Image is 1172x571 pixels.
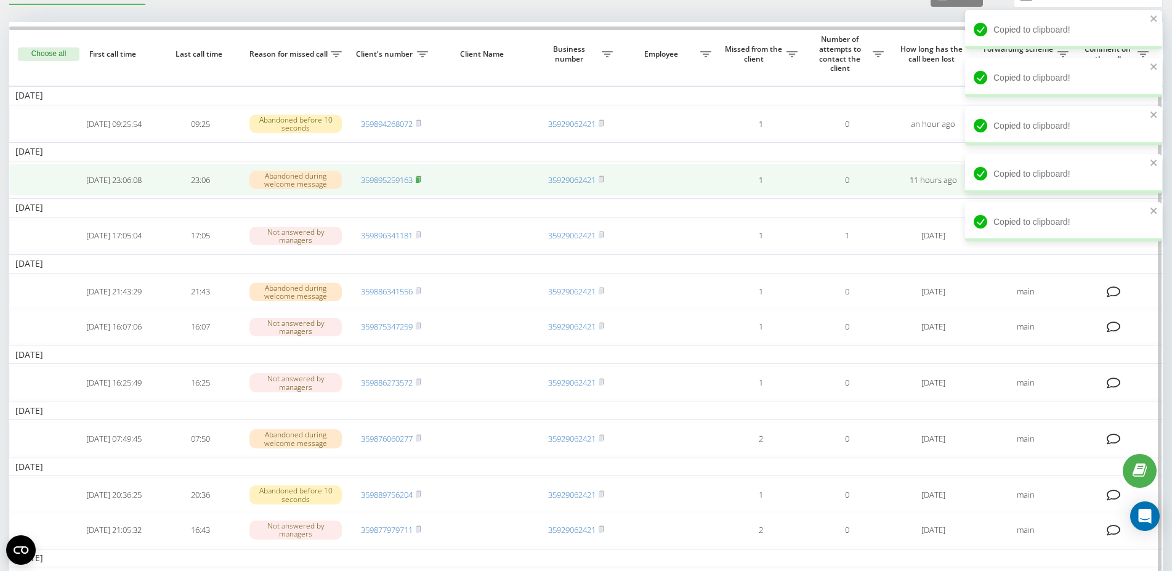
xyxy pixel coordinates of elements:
td: 0 [804,108,890,140]
a: 359877979711 [361,524,413,535]
span: Client Name [445,49,522,59]
td: [DATE] 21:05:32 [71,514,157,546]
td: [DATE] 21:43:29 [71,276,157,309]
span: Missed from the client [724,44,786,63]
div: Abandoned before 10 seconds [249,485,342,504]
div: Not answered by managers [249,227,342,245]
span: Reason for missed call [249,49,331,59]
a: 35929062421 [548,286,596,297]
td: 0 [804,514,890,546]
a: 35929062421 [548,118,596,129]
a: 35929062421 [548,230,596,241]
div: Abandoned before 10 seconds [249,115,342,133]
a: 359889756204 [361,489,413,500]
td: 2 [717,423,804,455]
span: Number of attempts to contact the client [810,34,873,73]
a: 359886341556 [361,286,413,297]
a: 35929062421 [548,377,596,388]
td: [DATE] 20:36:25 [71,479,157,511]
a: 35929062421 [548,524,596,535]
span: Employee [625,49,700,59]
div: Abandoned during welcome message [249,429,342,448]
td: [DATE] 17:05:04 [71,220,157,253]
a: 359896341181 [361,230,413,241]
span: How long has the call been lost [900,44,966,63]
td: 09:25 [157,108,243,140]
td: 16:07 [157,310,243,343]
td: 0 [804,423,890,455]
button: close [1150,62,1158,73]
td: [DATE] 07:49:45 [71,423,157,455]
div: Copied to clipboard! [965,58,1162,97]
a: 359875347259 [361,321,413,332]
td: 21:43 [157,276,243,309]
td: 1 [717,276,804,309]
td: main [976,423,1075,455]
div: Not answered by managers [249,520,342,539]
button: Open CMP widget [6,535,36,565]
td: [DATE] 23:06:08 [71,164,157,196]
a: 359895259163 [361,174,413,185]
td: 1 [717,310,804,343]
td: 1 [717,479,804,511]
div: Copied to clipboard! [965,10,1162,49]
button: close [1150,110,1158,121]
td: 0 [804,164,890,196]
a: 359886273572 [361,377,413,388]
span: Client's number [354,49,417,59]
div: Not answered by managers [249,373,342,392]
a: 35929062421 [548,174,596,185]
td: 1 [717,108,804,140]
td: 1 [804,220,890,253]
td: 23:06 [157,164,243,196]
a: 35929062421 [548,321,596,332]
a: 35929062421 [548,489,596,500]
td: 11 hours ago [890,164,976,196]
td: [DATE] 16:25:49 [71,366,157,399]
td: 0 [804,366,890,399]
td: [DATE] [890,220,976,253]
td: [DATE] [890,366,976,399]
td: [DATE] [890,514,976,546]
td: 16:25 [157,366,243,399]
td: 1 [717,366,804,399]
div: Not answered by managers [249,318,342,336]
td: [DATE] 09:25:54 [71,108,157,140]
td: an hour ago [890,108,976,140]
a: 359876060277 [361,433,413,444]
button: close [1150,206,1158,217]
td: [DATE] [890,310,976,343]
div: Open Intercom Messenger [1130,501,1160,531]
span: First call time [81,49,147,59]
td: 07:50 [157,423,243,455]
td: main [976,479,1075,511]
button: close [1150,158,1158,169]
div: Abandoned during welcome message [249,171,342,189]
div: Copied to clipboard! [965,202,1162,241]
td: 16:43 [157,514,243,546]
div: Abandoned during welcome message [249,283,342,301]
td: [DATE] [890,423,976,455]
button: close [1150,14,1158,25]
td: 17:05 [157,220,243,253]
a: 35929062421 [548,433,596,444]
span: Last call time [167,49,233,59]
td: 20:36 [157,479,243,511]
td: [DATE] 16:07:06 [71,310,157,343]
td: main [976,276,1075,309]
td: main [976,366,1075,399]
td: [DATE] [890,479,976,511]
td: 1 [717,220,804,253]
td: 0 [804,479,890,511]
td: 1 [717,164,804,196]
td: main [976,514,1075,546]
span: Business number [539,44,602,63]
td: 0 [804,310,890,343]
td: main [976,310,1075,343]
button: Choose all [18,47,79,61]
div: Copied to clipboard! [965,154,1162,193]
td: 0 [804,276,890,309]
td: 2 [717,514,804,546]
td: [DATE] [890,276,976,309]
div: Copied to clipboard! [965,106,1162,145]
